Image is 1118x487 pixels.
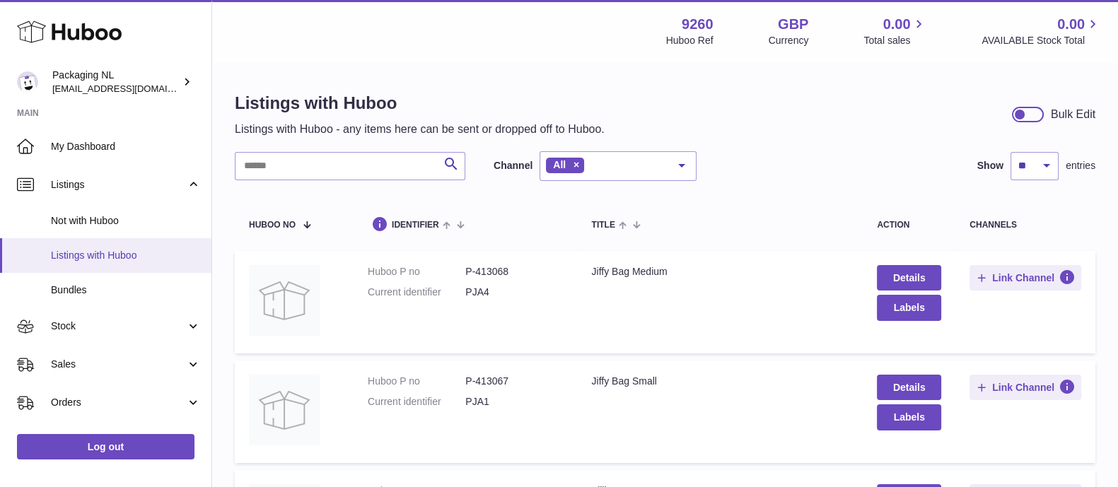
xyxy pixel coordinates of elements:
h1: Listings with Huboo [235,92,605,115]
span: identifier [392,221,439,230]
label: Show [977,159,1003,172]
span: title [592,221,615,230]
span: Sales [51,358,186,371]
span: 0.00 [1057,15,1085,34]
p: Listings with Huboo - any items here can be sent or dropped off to Huboo. [235,122,605,137]
span: Huboo no [249,221,296,230]
dt: Current identifier [368,395,465,409]
span: All [553,159,566,170]
dd: P-413067 [465,375,563,388]
span: My Dashboard [51,140,201,153]
span: 0.00 [883,15,911,34]
div: Jiffy Bag Medium [592,265,849,278]
img: Jiffy Bag Medium [249,265,320,336]
button: Labels [877,295,941,320]
div: Huboo Ref [666,34,714,47]
dt: Huboo P no [368,375,465,388]
span: Link Channel [992,381,1054,394]
img: Jiffy Bag Small [249,375,320,445]
dt: Current identifier [368,286,465,299]
div: action [877,221,941,230]
span: Listings [51,178,186,192]
img: internalAdmin-9260@internal.huboo.com [17,71,38,93]
span: Link Channel [992,271,1054,284]
span: entries [1066,159,1095,172]
a: 0.00 Total sales [863,15,926,47]
dd: PJA4 [465,286,563,299]
a: Details [877,265,941,291]
dd: PJA1 [465,395,563,409]
a: 0.00 AVAILABLE Stock Total [982,15,1101,47]
dd: P-413068 [465,265,563,278]
div: Bulk Edit [1051,107,1095,122]
button: Link Channel [969,265,1081,291]
div: Jiffy Bag Small [592,375,849,388]
dt: Huboo P no [368,265,465,278]
div: Packaging NL [52,69,180,95]
span: Bundles [51,283,201,297]
a: Details [877,375,941,400]
a: Log out [17,434,194,459]
div: Currency [769,34,809,47]
button: Link Channel [969,375,1081,400]
strong: 9260 [682,15,714,34]
span: Orders [51,396,186,409]
span: [EMAIL_ADDRESS][DOMAIN_NAME] [52,83,208,94]
span: Listings with Huboo [51,249,201,262]
span: Not with Huboo [51,214,201,228]
label: Channel [494,159,532,172]
strong: GBP [778,15,808,34]
span: Total sales [863,34,926,47]
button: Labels [877,404,941,430]
div: channels [969,221,1081,230]
span: Stock [51,319,186,333]
span: AVAILABLE Stock Total [982,34,1101,47]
